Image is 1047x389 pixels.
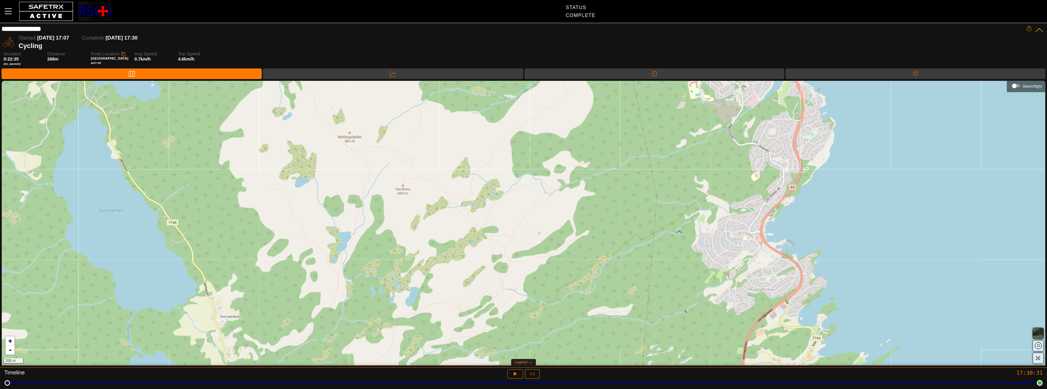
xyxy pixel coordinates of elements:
span: [DATE] 17:30 [106,35,138,41]
span: Top Speed [178,51,217,57]
div: Status [566,5,596,10]
span: 0.7km/h [135,57,151,61]
img: RescueLogo.png [78,2,112,21]
span: Complete: [82,35,105,41]
div: Timeline [786,68,1045,79]
img: CYCLING.svg [2,35,16,49]
div: 17:30:31 [700,369,1043,376]
span: [DATE] 17:07 [37,35,69,41]
span: 0:22:35 [4,57,19,61]
div: Map [2,68,262,79]
span: Legend [514,360,527,364]
span: (ex. pauses) [4,62,43,66]
div: 200 m [3,358,24,364]
span: Started: [19,35,37,41]
span: x 1 [530,372,535,376]
span: Duration [4,51,43,57]
a: Zoom out [5,346,15,355]
span: 268m [47,57,58,61]
div: Searchlight [1010,81,1042,90]
a: Zoom in [5,336,15,346]
div: Timeline [4,369,347,379]
div: Splits [524,68,784,79]
div: Complete [566,13,596,18]
div: Searchlight [1023,84,1042,89]
span: 4.6km/h [178,57,194,61]
span: at 17:30 [91,61,101,64]
span: Final Location [91,51,120,56]
div: Data [263,68,523,79]
span: [GEOGRAPHIC_DATA] [91,57,128,60]
span: Avg Speed [135,51,173,57]
div: Cycling [19,42,1026,50]
button: x 1 [525,369,540,379]
span: Distance [47,51,86,57]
